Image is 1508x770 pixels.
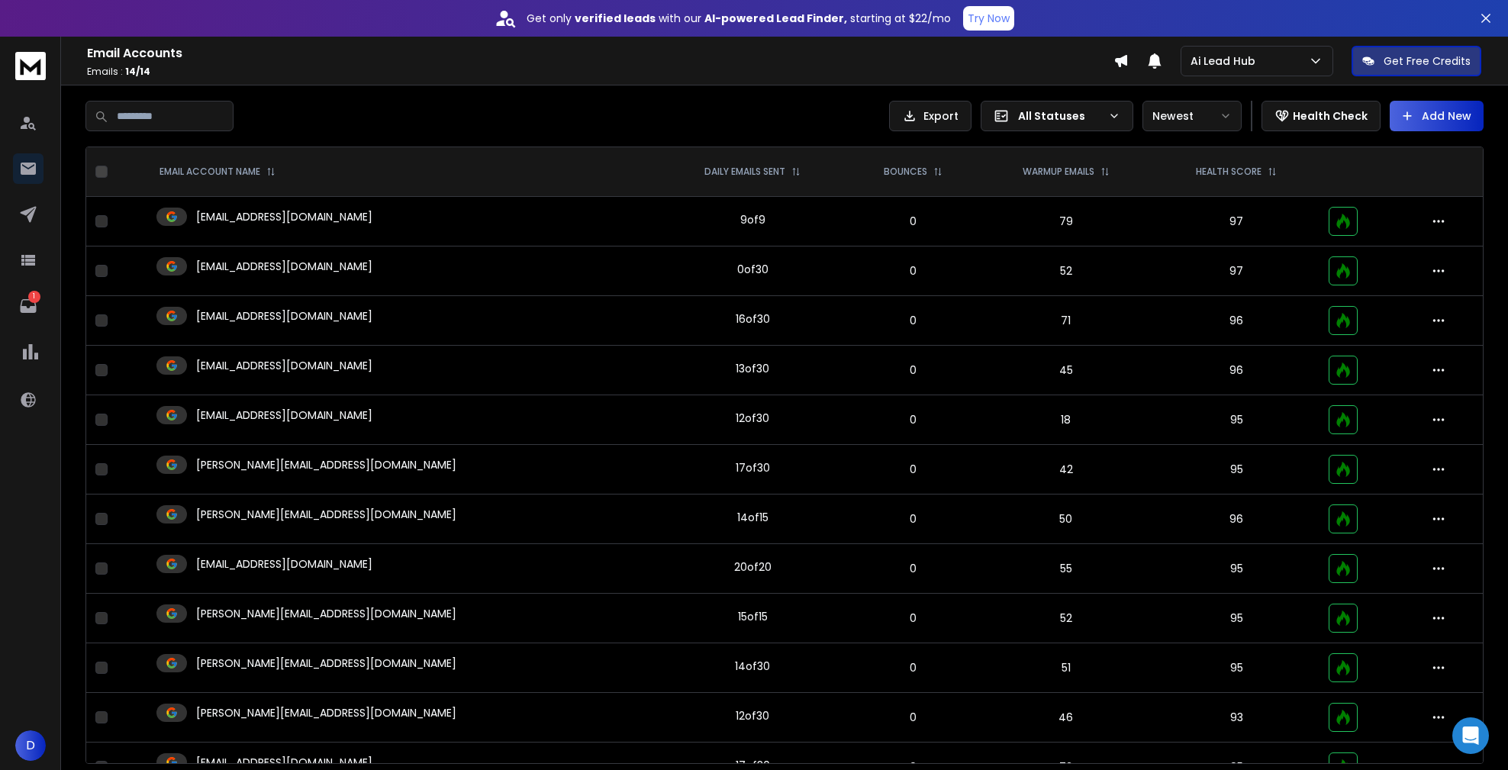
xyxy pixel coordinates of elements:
[527,11,951,26] p: Get only with our starting at $22/mo
[1154,197,1319,246] td: 97
[856,412,969,427] p: 0
[736,361,769,376] div: 13 of 30
[196,755,372,770] p: [EMAIL_ADDRESS][DOMAIN_NAME]
[15,52,46,80] img: logo
[13,291,43,321] a: 1
[1154,296,1319,346] td: 96
[1154,594,1319,643] td: 95
[196,457,456,472] p: [PERSON_NAME][EMAIL_ADDRESS][DOMAIN_NAME]
[1384,53,1471,69] p: Get Free Credits
[1293,108,1368,124] p: Health Check
[968,11,1010,26] p: Try Now
[1154,445,1319,495] td: 95
[1154,346,1319,395] td: 96
[856,462,969,477] p: 0
[884,166,927,178] p: BOUNCES
[15,730,46,761] button: D
[978,395,1154,445] td: 18
[856,362,969,378] p: 0
[856,214,969,229] p: 0
[1452,717,1489,754] div: Open Intercom Messenger
[978,594,1154,643] td: 52
[856,660,969,675] p: 0
[1142,101,1242,131] button: Newest
[1352,46,1481,76] button: Get Free Credits
[196,606,456,621] p: [PERSON_NAME][EMAIL_ADDRESS][DOMAIN_NAME]
[196,507,456,522] p: [PERSON_NAME][EMAIL_ADDRESS][DOMAIN_NAME]
[1154,643,1319,693] td: 95
[889,101,971,131] button: Export
[196,705,456,720] p: [PERSON_NAME][EMAIL_ADDRESS][DOMAIN_NAME]
[978,296,1154,346] td: 71
[196,408,372,423] p: [EMAIL_ADDRESS][DOMAIN_NAME]
[196,209,372,224] p: [EMAIL_ADDRESS][DOMAIN_NAME]
[125,65,150,78] span: 14 / 14
[737,510,768,525] div: 14 of 15
[735,659,770,674] div: 14 of 30
[978,544,1154,594] td: 55
[978,643,1154,693] td: 51
[740,212,765,227] div: 9 of 9
[856,313,969,328] p: 0
[1154,495,1319,544] td: 96
[736,708,769,723] div: 12 of 30
[736,311,770,327] div: 16 of 30
[1261,101,1381,131] button: Health Check
[963,6,1014,31] button: Try Now
[87,44,1113,63] h1: Email Accounts
[1154,246,1319,296] td: 97
[856,710,969,725] p: 0
[87,66,1113,78] p: Emails :
[1191,53,1261,69] p: Ai Lead Hub
[1023,166,1094,178] p: WARMUP EMAILS
[978,346,1154,395] td: 45
[978,495,1154,544] td: 50
[196,259,372,274] p: [EMAIL_ADDRESS][DOMAIN_NAME]
[856,511,969,527] p: 0
[1154,395,1319,445] td: 95
[196,656,456,671] p: [PERSON_NAME][EMAIL_ADDRESS][DOMAIN_NAME]
[196,308,372,324] p: [EMAIL_ADDRESS][DOMAIN_NAME]
[196,358,372,373] p: [EMAIL_ADDRESS][DOMAIN_NAME]
[736,460,770,475] div: 17 of 30
[1196,166,1261,178] p: HEALTH SCORE
[978,197,1154,246] td: 79
[1154,693,1319,743] td: 93
[1390,101,1484,131] button: Add New
[978,693,1154,743] td: 46
[978,445,1154,495] td: 42
[978,246,1154,296] td: 52
[704,166,785,178] p: DAILY EMAILS SENT
[28,291,40,303] p: 1
[704,11,847,26] strong: AI-powered Lead Finder,
[159,166,275,178] div: EMAIL ACCOUNT NAME
[1018,108,1102,124] p: All Statuses
[575,11,656,26] strong: verified leads
[1154,544,1319,594] td: 95
[856,611,969,626] p: 0
[856,263,969,279] p: 0
[734,559,772,575] div: 20 of 20
[856,561,969,576] p: 0
[738,609,768,624] div: 15 of 15
[196,556,372,572] p: [EMAIL_ADDRESS][DOMAIN_NAME]
[737,262,768,277] div: 0 of 30
[736,411,769,426] div: 12 of 30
